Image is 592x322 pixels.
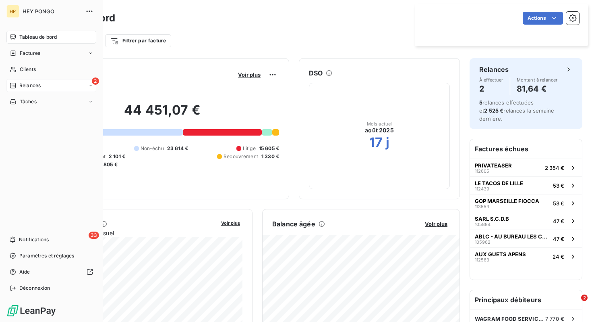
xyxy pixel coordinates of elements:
a: Clients [6,63,96,76]
span: Aide [19,268,30,276]
span: -805 € [101,161,118,168]
span: Factures [20,50,40,57]
a: Aide [6,266,96,278]
a: 2Relances [6,79,96,92]
span: 1 330 € [261,153,279,160]
span: Voir plus [425,221,447,227]
span: Non-échu [141,145,164,152]
span: 47 € [553,218,564,224]
span: Tableau de bord [19,33,57,41]
span: 2 101 € [109,153,125,160]
span: Recouvrement [224,153,258,160]
button: Filtrer par facture [105,34,171,47]
span: 112439 [475,186,489,191]
span: 112563 [475,257,489,262]
h6: Balance âgée [272,219,315,229]
span: Montant à relancer [517,77,558,82]
span: Notifications [19,236,49,243]
span: WAGRAM FOOD SERVICES [475,316,545,322]
span: Voir plus [221,220,240,226]
span: 105962 [475,240,491,245]
button: GOP MARSEILLE FIOCCA11355353 € [470,194,582,212]
span: ABLC - AU BUREAU LES CLAYES SOUS BOIS [475,233,550,240]
span: 33 [89,232,99,239]
span: GOP MARSEILLE FIOCCA [475,198,539,204]
span: 23 614 € [167,145,188,152]
span: 2 525 € [484,107,503,114]
button: AUX GUETS APENS11256324 € [470,247,582,265]
button: Voir plus [422,220,450,228]
h2: 44 451,07 € [46,102,279,126]
button: PRIVATEASER1126052 354 € [470,159,582,176]
a: Tâches [6,95,96,108]
span: 5 [479,99,482,106]
span: 112605 [475,169,489,174]
span: relances effectuées et relancés la semaine dernière. [479,99,554,122]
button: LE TACOS DE LILLE11243953 € [470,176,582,194]
span: Paramètres et réglages [19,252,74,259]
span: 2 [581,295,588,301]
span: 7 770 € [545,316,564,322]
span: août 2025 [365,126,393,134]
span: 24 € [553,253,564,260]
div: HP [6,5,19,18]
span: Chiffre d'affaires mensuel [46,229,215,237]
h6: Relances [479,65,509,74]
a: Tableau de bord [6,31,96,44]
button: SARL S.C.D.B10588447 € [470,212,582,230]
h6: Principaux débiteurs [470,290,582,309]
span: Mois actuel [367,121,392,126]
span: 113553 [475,204,489,209]
iframe: Intercom live chat [565,295,584,314]
span: Voir plus [238,71,261,78]
button: Voir plus [219,219,242,226]
span: HEY PONGO [23,8,81,15]
span: Tâches [20,98,37,105]
button: ABLC - AU BUREAU LES CLAYES SOUS BOIS10596247 € [470,230,582,247]
span: SARL S.C.D.B [475,215,509,222]
span: 53 € [553,182,564,189]
span: Litige [243,145,256,152]
span: AUX GUETS APENS [475,251,526,257]
h6: Factures échues [470,139,582,159]
span: 105884 [475,222,491,227]
span: Relances [19,82,41,89]
h4: 81,64 € [517,82,558,95]
h6: DSO [309,68,323,78]
span: PRIVATEASER [475,162,512,169]
span: 15 605 € [259,145,279,152]
span: 47 € [553,236,564,242]
span: 2 [92,77,99,85]
h2: 17 [369,134,383,151]
a: Factures [6,47,96,60]
a: Paramètres et réglages [6,249,96,262]
span: Clients [20,66,36,73]
span: LE TACOS DE LILLE [475,180,523,186]
h2: j [386,134,389,151]
span: 2 354 € [545,165,564,171]
h4: 2 [479,82,503,95]
img: Logo LeanPay [6,304,56,317]
span: Déconnexion [19,284,50,292]
button: Voir plus [236,71,263,78]
span: 53 € [553,200,564,207]
span: À effectuer [479,77,503,82]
